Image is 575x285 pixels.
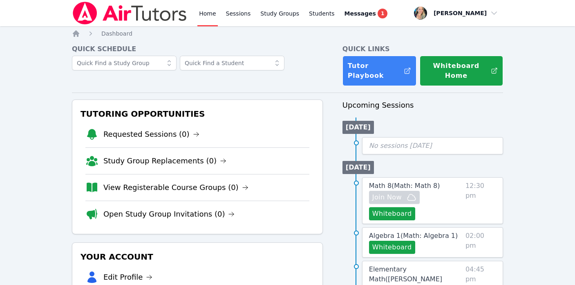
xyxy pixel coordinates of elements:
input: Quick Find a Study Group [72,56,177,70]
a: View Registerable Course Groups (0) [103,182,248,193]
a: Requested Sessions (0) [103,129,199,140]
h4: Quick Links [342,44,503,54]
span: Algebra 1 ( Math: Algebra 1 ) [369,232,458,240]
button: Whiteboard [369,241,415,254]
button: Whiteboard Home [420,56,503,86]
a: Tutor Playbook [342,56,416,86]
a: Open Study Group Invitations (0) [103,208,235,220]
button: Join Now [369,191,420,204]
nav: Breadcrumb [72,29,503,38]
a: Dashboard [101,29,132,38]
a: Math 8(Math: Math 8) [369,181,440,191]
h3: Upcoming Sessions [342,100,503,111]
li: [DATE] [342,121,374,134]
button: Whiteboard [369,207,415,220]
li: [DATE] [342,161,374,174]
span: Dashboard [101,30,132,37]
span: 12:30 pm [465,181,496,220]
input: Quick Find a Student [180,56,284,70]
a: Algebra 1(Math: Algebra 1) [369,231,458,241]
h3: Your Account [79,249,316,264]
img: Air Tutors [72,2,188,25]
h3: Tutoring Opportunities [79,106,316,121]
a: Study Group Replacements (0) [103,155,226,167]
h4: Quick Schedule [72,44,323,54]
span: 02:00 pm [465,231,496,254]
span: Messages [345,9,376,18]
span: No sessions [DATE] [369,142,432,149]
a: Edit Profile [103,271,153,283]
span: 1 [378,9,387,18]
span: Math 8 ( Math: Math 8 ) [369,182,440,190]
span: Join Now [372,192,402,202]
